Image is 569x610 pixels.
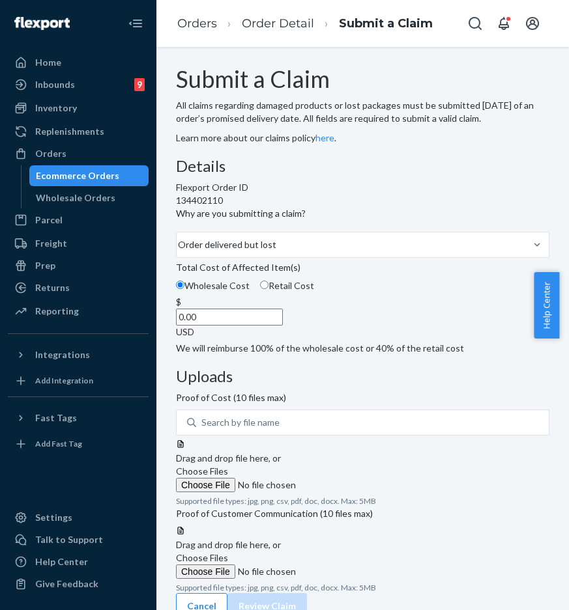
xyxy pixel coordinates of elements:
div: Home [35,56,61,69]
div: Search by file name [201,416,280,429]
div: Order delivered but lost [178,238,276,251]
p: Supported file types: jpg, png, csv, pdf, doc, docx. Max: 5MB [176,495,549,506]
div: Add Integration [35,375,93,386]
a: Replenishments [8,121,149,142]
div: Returns [35,281,70,294]
input: $USD [176,309,283,326]
div: Ecommerce Orders [36,169,119,182]
a: Freight [8,233,149,254]
a: Settings [8,507,149,528]
button: Help Center [534,272,559,339]
input: Wholesale Cost [176,281,184,289]
a: Orders [177,16,217,31]
a: Order Detail [242,16,314,31]
button: Fast Tags [8,408,149,428]
div: Inventory [35,102,77,115]
span: Choose Files [176,552,228,563]
a: Add Fast Tag [8,434,149,454]
a: Help Center [8,551,149,572]
div: Settings [35,511,72,524]
div: Give Feedback [35,577,98,590]
a: Home [8,52,149,73]
span: Support [27,9,74,21]
p: Learn more about our claims policy . [176,132,549,145]
input: Choose Files [176,478,353,492]
div: Prep [35,259,55,272]
span: Wholesale Cost [184,280,250,291]
div: Drag and drop file here, or [176,538,549,551]
div: $ [176,296,549,309]
a: Inbounds9 [8,74,149,95]
div: Wholesale Orders [36,191,115,204]
button: Close Navigation [123,10,149,36]
div: Help Center [35,555,88,568]
span: Retail Cost [269,280,314,291]
div: Flexport Order ID [176,181,549,194]
p: All claims regarding damaged products or lost packages must be submitted [DATE] of an order’s pro... [176,99,549,125]
a: Returns [8,277,149,298]
ol: breadcrumbs [167,5,443,43]
div: 134402110 [176,194,549,207]
div: USD [176,326,549,339]
p: We will reimburse 100% of the wholesale cost or 40% of the retail cost [176,342,549,355]
div: 9 [134,78,145,91]
div: Talk to Support [35,533,103,546]
span: Proof of Cost (10 files max) [176,391,286,409]
div: Reporting [35,305,79,318]
p: Supported file types: jpg, png, csv, pdf, doc, docx. Max: 5MB [176,582,549,593]
div: Parcel [35,214,63,227]
a: Wholesale Orders [29,187,149,208]
div: Add Fast Tag [35,438,82,449]
a: Add Integration [8,370,149,391]
button: Give Feedback [8,574,149,594]
h3: Details [176,158,549,174]
div: Replenishments [35,125,104,138]
a: Parcel [8,210,149,230]
h3: Uploads [176,368,549,385]
input: Choose Files [176,564,353,579]
button: Open Search Box [462,10,488,36]
a: Prep [8,255,149,276]
div: Integrations [35,348,90,361]
div: Inbounds [35,78,75,91]
div: Fast Tags [35,411,77,424]
span: Total Cost of Affected Item(s) [176,261,300,279]
button: Talk to Support [8,529,149,550]
div: Drag and drop file here, or [176,452,549,465]
button: Open notifications [491,10,517,36]
span: Choose Files [176,465,228,477]
a: Reporting [8,301,149,322]
a: Inventory [8,98,149,118]
img: Flexport logo [14,17,70,30]
a: Orders [8,143,149,164]
a: Ecommerce Orders [29,165,149,186]
div: Freight [35,237,67,250]
input: Retail Cost [260,281,269,289]
button: Open account menu [519,10,546,36]
div: Orders [35,147,66,160]
h1: Submit a Claim [176,66,549,92]
button: Integrations [8,344,149,365]
a: here [315,132,334,143]
p: Why are you submitting a claim? [176,207,306,220]
a: Submit a Claim [339,16,433,31]
span: Proof of Customer Communication (10 files max) [176,507,373,525]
